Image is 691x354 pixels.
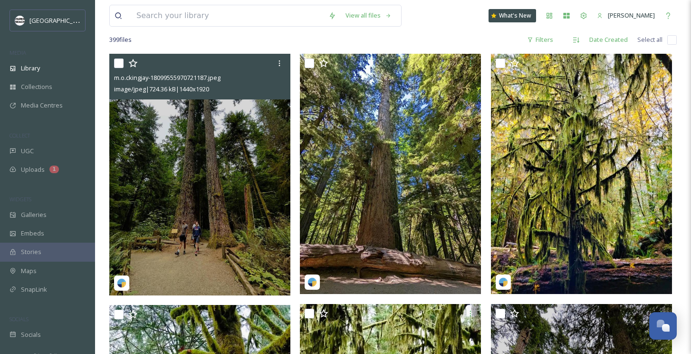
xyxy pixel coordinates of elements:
span: SnapLink [21,285,47,294]
a: View all files [341,6,396,25]
img: snapsea-logo.png [117,278,126,288]
img: snapsea-logo.png [499,277,508,287]
span: Uploads [21,165,45,174]
img: parks%20beach.jpg [15,16,25,25]
div: Filters [522,30,558,49]
a: [PERSON_NAME] [592,6,660,25]
span: m.o.ckingjay-18099555970721187.jpeg [114,73,221,82]
span: [PERSON_NAME] [608,11,655,20]
span: WIDGETS [10,196,31,203]
span: SOCIALS [10,315,29,323]
span: 399 file s [109,35,132,44]
a: What's New [489,9,536,22]
span: COLLECT [10,132,30,139]
span: Maps [21,266,37,275]
img: m.o.ckingjay-18099555970721187.jpeg [109,54,290,295]
span: Select all [637,35,662,44]
span: Library [21,64,40,73]
div: Date Created [585,30,633,49]
span: Collections [21,82,52,91]
span: Embeds [21,229,44,238]
button: Open Chat [649,312,677,340]
span: [GEOGRAPHIC_DATA] Tourism [29,16,115,25]
span: Galleries [21,210,47,219]
input: Search your library [132,5,324,26]
span: MEDIA [10,49,26,56]
img: snapsea-logo.png [307,277,317,287]
span: image/jpeg | 724.36 kB | 1440 x 1920 [114,85,209,93]
span: Socials [21,330,41,339]
div: 1 [49,166,59,173]
img: m.o.ckingjay-18076562048062544.jpeg [491,54,672,294]
span: Stories [21,247,41,256]
span: Media Centres [21,101,63,110]
img: m.o.ckingjay-17968638278954941.jpeg [300,54,481,294]
span: UGC [21,147,34,156]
